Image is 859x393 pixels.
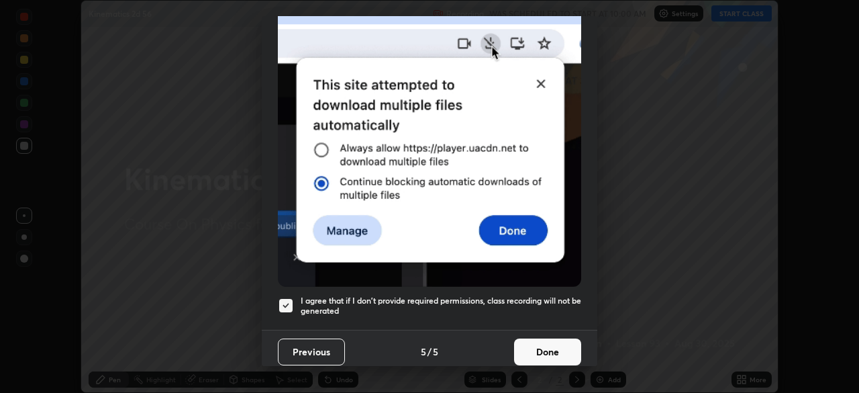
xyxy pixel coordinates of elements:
h4: 5 [433,345,438,359]
h5: I agree that if I don't provide required permissions, class recording will not be generated [301,296,581,316]
button: Previous [278,339,345,365]
h4: / [427,345,432,359]
h4: 5 [421,345,426,359]
button: Done [514,339,581,365]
